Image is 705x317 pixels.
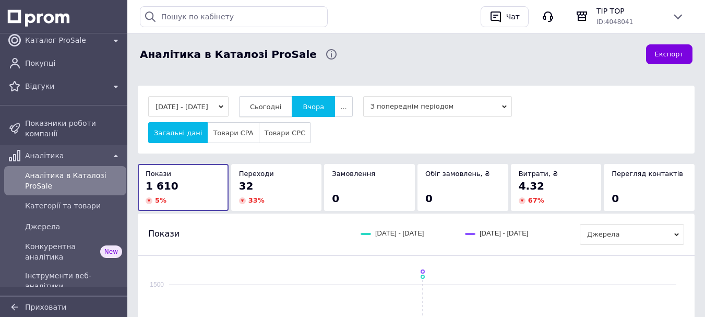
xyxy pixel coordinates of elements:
[612,170,683,178] span: Перегляд контактів
[332,192,339,205] span: 0
[25,303,66,311] span: Приховати
[292,96,335,117] button: Вчора
[213,129,253,137] span: Товари CPA
[332,170,375,178] span: Замовлення
[148,122,208,143] button: Загальні дані
[265,129,305,137] span: Товари CPC
[150,281,164,288] text: 1500
[250,103,282,111] span: Сьогодні
[481,6,529,27] button: Чат
[528,196,544,204] span: 67 %
[154,129,202,137] span: Загальні дані
[25,170,122,191] span: Аналітика в Каталозі ProSale
[334,96,352,117] button: ...
[596,18,633,26] span: ID: 4048041
[140,47,317,62] span: Аналітика в Каталозі ProSale
[148,228,180,240] span: Покази
[25,35,105,45] span: Каталог ProSale
[519,180,544,192] span: 4.32
[239,96,293,117] button: Сьогодні
[239,180,254,192] span: 32
[25,58,122,68] span: Покупці
[100,245,122,258] span: New
[25,81,105,91] span: Відгуки
[646,44,693,65] button: Експорт
[25,150,105,161] span: Аналітика
[25,221,122,232] span: Джерела
[239,170,274,178] span: Переходи
[207,122,259,143] button: Товари CPA
[155,196,166,204] span: 5 %
[504,9,522,25] div: Чат
[140,6,328,27] input: Пошук по кабінету
[259,122,311,143] button: Товари CPC
[596,6,663,16] span: TIP TOP
[25,201,122,211] span: Категорії та товари
[25,271,122,291] span: Інструменти веб-аналітики
[612,192,619,205] span: 0
[580,224,684,245] span: Джерела
[248,196,265,204] span: 33 %
[146,180,178,192] span: 1 610
[148,96,229,117] button: [DATE] - [DATE]
[340,103,346,111] span: ...
[363,96,512,117] span: З попереднім періодом
[519,170,558,178] span: Витрати, ₴
[425,192,433,205] span: 0
[25,241,96,262] span: Конкурентна аналітика
[146,170,171,178] span: Покази
[425,170,490,178] span: Обіг замовлень, ₴
[303,103,324,111] span: Вчора
[25,118,122,139] span: Показники роботи компанії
